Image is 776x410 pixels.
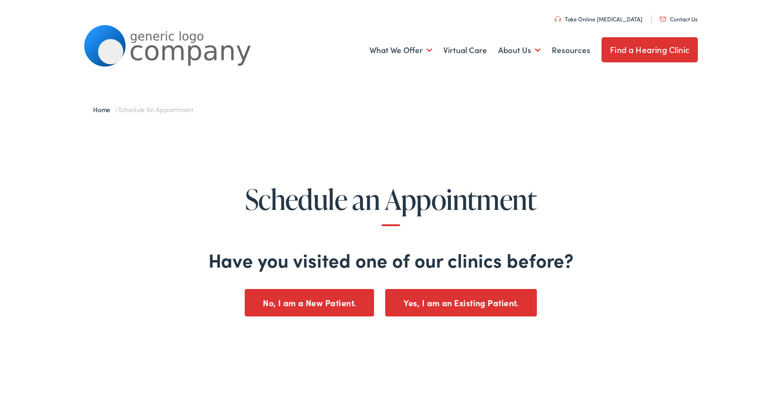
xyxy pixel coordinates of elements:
[369,32,432,66] a: What We Offer
[31,182,750,225] h1: Schedule an Appointment
[443,32,487,66] a: Virtual Care
[555,15,561,20] img: utility icon
[660,13,697,21] a: Contact Us
[552,32,590,66] a: Resources
[118,103,193,113] span: Schedule an Appointment
[31,247,750,269] h2: Have you visited one of our clinics before?
[602,36,698,61] a: Find a Hearing Clinic
[660,15,666,20] img: utility icon
[498,32,541,66] a: About Us
[555,13,642,21] a: Take Online [MEDICAL_DATA]
[93,103,193,113] span: /
[245,288,374,315] button: No, I am a New Patient.
[385,288,537,315] button: Yes, I am an Existing Patient.
[93,103,115,113] a: Home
